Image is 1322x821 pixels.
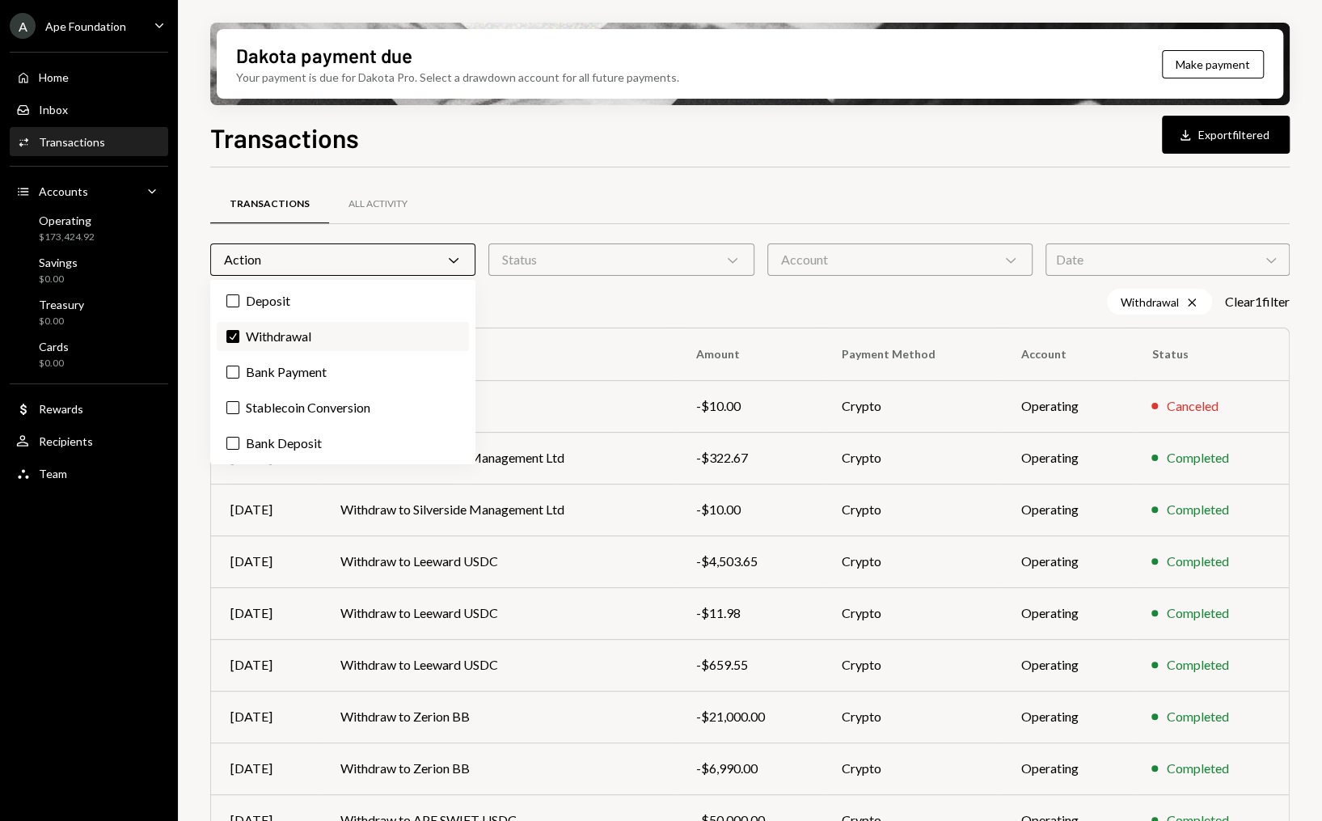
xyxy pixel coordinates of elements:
[822,743,1002,794] td: Crypto
[226,437,239,450] button: Bank Deposit
[217,429,469,458] label: Bank Deposit
[1162,116,1290,154] button: Exportfiltered
[1002,535,1132,587] td: Operating
[39,70,69,84] div: Home
[1107,289,1212,315] div: Withdrawal
[39,357,69,370] div: $0.00
[1166,396,1218,416] div: Canceled
[320,535,676,587] td: Withdraw to Leeward USDC
[1166,500,1228,519] div: Completed
[10,251,168,290] a: Savings$0.00
[230,197,310,211] div: Transactions
[696,396,803,416] div: -$10.00
[320,484,676,535] td: Withdraw to Silverside Management Ltd
[210,121,359,154] h1: Transactions
[230,500,301,519] div: [DATE]
[329,184,427,225] a: All Activity
[822,639,1002,691] td: Crypto
[320,328,676,380] th: To/From
[822,380,1002,432] td: Crypto
[1002,743,1132,794] td: Operating
[230,759,301,778] div: [DATE]
[696,603,803,623] div: -$11.98
[10,335,168,374] a: Cards$0.00
[39,340,69,353] div: Cards
[1002,432,1132,484] td: Operating
[320,743,676,794] td: Withdraw to Zerion BB
[230,707,301,726] div: [DATE]
[10,394,168,423] a: Rewards
[1166,603,1228,623] div: Completed
[696,448,803,468] div: -$322.67
[1166,448,1228,468] div: Completed
[677,328,822,380] th: Amount
[1002,328,1132,380] th: Account
[39,231,95,244] div: $173,424.92
[320,639,676,691] td: Withdraw to Leeward USDC
[39,135,105,149] div: Transactions
[39,402,83,416] div: Rewards
[822,691,1002,743] td: Crypto
[1162,50,1264,78] button: Make payment
[217,322,469,351] label: Withdrawal
[10,13,36,39] div: A
[39,467,67,480] div: Team
[10,426,168,455] a: Recipients
[320,380,676,432] td: Withdraw to ZachXBT
[1166,707,1228,726] div: Completed
[488,243,754,276] div: Status
[217,393,469,422] label: Stablecoin Conversion
[696,759,803,778] div: -$6,990.00
[230,552,301,571] div: [DATE]
[10,127,168,156] a: Transactions
[45,19,126,33] div: Ape Foundation
[320,432,676,484] td: Withdraw to Silverside Management Ltd
[226,294,239,307] button: Deposit
[10,209,168,248] a: Operating$173,424.92
[230,655,301,675] div: [DATE]
[39,273,78,286] div: $0.00
[320,691,676,743] td: Withdraw to Zerion BB
[10,95,168,124] a: Inbox
[1002,691,1132,743] td: Operating
[10,459,168,488] a: Team
[320,587,676,639] td: Withdraw to Leeward USDC
[10,62,168,91] a: Home
[39,434,93,448] div: Recipients
[1166,552,1228,571] div: Completed
[1166,655,1228,675] div: Completed
[210,184,329,225] a: Transactions
[230,603,301,623] div: [DATE]
[822,484,1002,535] td: Crypto
[236,42,412,69] div: Dakota payment due
[210,243,475,276] div: Action
[1002,380,1132,432] td: Operating
[1002,484,1132,535] td: Operating
[822,535,1002,587] td: Crypto
[39,214,95,227] div: Operating
[696,707,803,726] div: -$21,000.00
[39,315,84,328] div: $0.00
[696,500,803,519] div: -$10.00
[1225,294,1290,311] button: Clear1filter
[767,243,1033,276] div: Account
[39,298,84,311] div: Treasury
[822,328,1002,380] th: Payment Method
[822,587,1002,639] td: Crypto
[226,330,239,343] button: Withdrawal
[696,655,803,675] div: -$659.55
[1045,243,1290,276] div: Date
[1132,328,1289,380] th: Status
[217,286,469,315] label: Deposit
[1166,759,1228,778] div: Completed
[226,401,239,414] button: Stablecoin Conversion
[348,197,408,211] div: All Activity
[10,176,168,205] a: Accounts
[10,293,168,332] a: Treasury$0.00
[1002,587,1132,639] td: Operating
[822,432,1002,484] td: Crypto
[236,69,679,86] div: Your payment is due for Dakota Pro. Select a drawdown account for all future payments.
[696,552,803,571] div: -$4,503.65
[226,366,239,379] button: Bank Payment
[39,103,68,116] div: Inbox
